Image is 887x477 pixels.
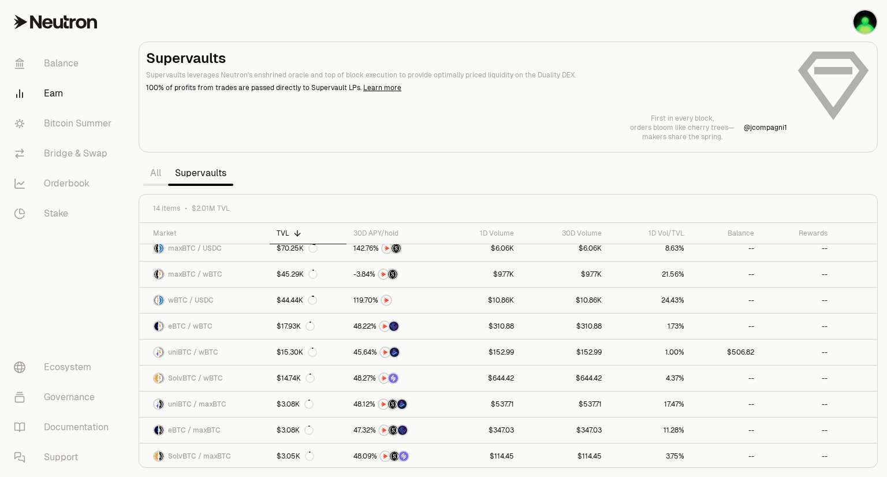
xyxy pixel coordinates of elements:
a: SolvBTC LogowBTC LogoSolvBTC / wBTC [139,366,270,391]
img: maxBTC Logo [159,452,163,461]
div: TVL [277,229,340,238]
div: $45.29K [277,270,318,279]
span: $2.01M TVL [192,204,230,213]
a: 8.63% [609,236,691,261]
a: $70.25K [270,236,346,261]
a: -- [691,392,761,417]
a: $347.03 [441,418,521,443]
div: $3.08K [277,426,314,435]
button: NTRNStructured PointsBedrock Diamonds [353,398,434,410]
a: Orderbook [5,169,125,199]
img: Structured Points [390,452,399,461]
p: @ jcompagni1 [744,123,787,132]
img: maxBTC Logo [154,244,158,253]
a: $45.29K [270,262,346,287]
span: uniBTC / maxBTC [168,400,226,409]
a: $3.08K [270,392,346,417]
div: $14.74K [277,374,315,383]
a: 24.43% [609,288,691,313]
a: 3.75% [609,444,691,469]
img: NTRN [379,426,389,435]
a: Stake [5,199,125,229]
img: SolvBTC Logo [154,374,158,383]
img: Structured Points [389,426,398,435]
div: $15.30K [277,348,317,357]
a: Balance [5,49,125,79]
img: NTRN [381,348,390,357]
a: Earn [5,79,125,109]
a: Ecosystem [5,352,125,382]
span: wBTC / USDC [168,296,214,305]
a: $347.03 [521,418,609,443]
img: Solv Points [389,374,398,383]
a: -- [691,366,761,391]
a: $14.74K [270,366,346,391]
a: -- [761,288,834,313]
a: -- [691,262,761,287]
img: USDC Logo [159,244,163,253]
div: $3.05K [277,452,314,461]
p: 100% of profits from trades are passed directly to Supervault LPs. [146,83,787,93]
a: $10.86K [521,288,609,313]
a: 17.47% [609,392,691,417]
a: -- [691,288,761,313]
a: $3.08K [270,418,346,443]
a: wBTC LogoUSDC LogowBTC / USDC [139,288,270,313]
button: NTRNEtherFi Points [353,321,434,332]
h2: Supervaults [146,49,787,68]
img: Structured Points [388,270,397,279]
span: maxBTC / wBTC [168,270,222,279]
button: NTRNStructured PointsEtherFi Points [353,424,434,436]
a: -- [761,392,834,417]
a: eBTC LogomaxBTC LogoeBTC / maxBTC [139,418,270,443]
a: $9.77K [521,262,609,287]
img: wBTC Logo [154,296,158,305]
div: Market [153,229,263,238]
a: $152.99 [521,340,609,365]
img: NTRN [381,452,390,461]
div: 30D APY/hold [353,229,434,238]
button: NTRNSolv Points [353,372,434,384]
a: $152.99 [441,340,521,365]
img: uniBTC Logo [154,348,158,357]
a: -- [761,236,834,261]
a: NTRN [346,288,441,313]
a: $6.06K [441,236,521,261]
img: Bedrock Diamonds [397,400,407,409]
a: NTRNStructured PointsSolv Points [346,444,441,469]
a: $44.44K [270,288,346,313]
span: 14 items [153,204,180,213]
img: NTRN [380,322,389,331]
a: NTRNStructured Points [346,236,441,261]
a: SolvBTC LogomaxBTC LogoSolvBTC / maxBTC [139,444,270,469]
p: Supervaults leverages Neutron's enshrined oracle and top of block execution to provide optimally ... [146,70,787,80]
a: NTRNStructured PointsEtherFi Points [346,418,441,443]
a: -- [691,314,761,339]
p: First in every block, [630,114,735,123]
a: $537.71 [441,392,521,417]
a: NTRNStructured PointsBedrock Diamonds [346,392,441,417]
p: orders bloom like cherry trees— [630,123,735,132]
p: makers share the spring. [630,132,735,141]
a: Documentation [5,412,125,442]
a: -- [761,444,834,469]
a: $114.45 [441,444,521,469]
span: eBTC / wBTC [168,322,213,331]
span: SolvBTC / wBTC [168,374,223,383]
a: uniBTC LogowBTC LogouniBTC / wBTC [139,340,270,365]
img: NTRN [379,374,389,383]
span: SolvBTC / maxBTC [168,452,231,461]
a: $537.71 [521,392,609,417]
div: 30D Volume [528,229,602,238]
a: $644.42 [441,366,521,391]
a: maxBTC LogoUSDC LogomaxBTC / USDC [139,236,270,261]
a: $310.88 [521,314,609,339]
a: NTRNBedrock Diamonds [346,340,441,365]
img: NTRN [382,244,392,253]
a: Support [5,442,125,472]
button: NTRN [353,295,434,306]
span: uniBTC / wBTC [168,348,218,357]
a: Learn more [363,83,401,92]
a: NTRNEtherFi Points [346,314,441,339]
a: $3.05K [270,444,346,469]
